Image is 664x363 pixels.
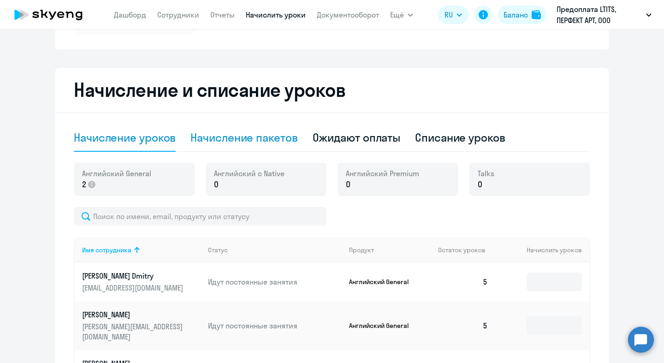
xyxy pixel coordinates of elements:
[214,179,219,190] span: 0
[82,283,185,293] p: [EMAIL_ADDRESS][DOMAIN_NAME]
[313,130,401,145] div: Ожидают оплаты
[82,321,185,342] p: [PERSON_NAME][EMAIL_ADDRESS][DOMAIN_NAME]
[114,10,146,19] a: Дашборд
[208,277,342,287] p: Идут постоянные занятия
[552,4,656,26] button: Предоплата LTITS, ПЕРФЕКТ АРТ, ООО
[82,309,185,320] p: [PERSON_NAME]
[349,246,374,254] div: Продукт
[82,246,201,254] div: Имя сотрудника
[445,9,453,20] span: RU
[214,168,285,179] span: Английский с Native
[415,130,505,145] div: Списание уроков
[246,10,306,19] a: Начислить уроки
[317,10,379,19] a: Документооборот
[478,179,482,190] span: 0
[431,301,495,350] td: 5
[82,271,185,281] p: [PERSON_NAME] Dmitry
[390,6,413,24] button: Ещё
[349,278,418,286] p: Английский General
[346,179,350,190] span: 0
[390,9,404,20] span: Ещё
[208,246,342,254] div: Статус
[82,309,201,342] a: [PERSON_NAME][PERSON_NAME][EMAIL_ADDRESS][DOMAIN_NAME]
[157,10,199,19] a: Сотрудники
[82,168,151,179] span: Английский General
[210,10,235,19] a: Отчеты
[74,79,590,101] h2: Начисление и списание уроков
[190,130,297,145] div: Начисление пакетов
[504,9,528,20] div: Баланс
[557,4,642,26] p: Предоплата LTITS, ПЕРФЕКТ АРТ, ООО
[478,168,494,179] span: Talks
[346,168,419,179] span: Английский Premium
[349,246,431,254] div: Продукт
[495,238,589,262] th: Начислить уроков
[74,207,326,226] input: Поиск по имени, email, продукту или статусу
[82,179,86,190] span: 2
[349,321,418,330] p: Английский General
[438,246,495,254] div: Остаток уроков
[438,6,468,24] button: RU
[74,130,176,145] div: Начисление уроков
[82,271,201,293] a: [PERSON_NAME] Dmitry[EMAIL_ADDRESS][DOMAIN_NAME]
[498,6,546,24] button: Балансbalance
[82,246,131,254] div: Имя сотрудника
[431,262,495,301] td: 5
[532,10,541,19] img: balance
[208,246,228,254] div: Статус
[208,321,342,331] p: Идут постоянные занятия
[438,246,486,254] span: Остаток уроков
